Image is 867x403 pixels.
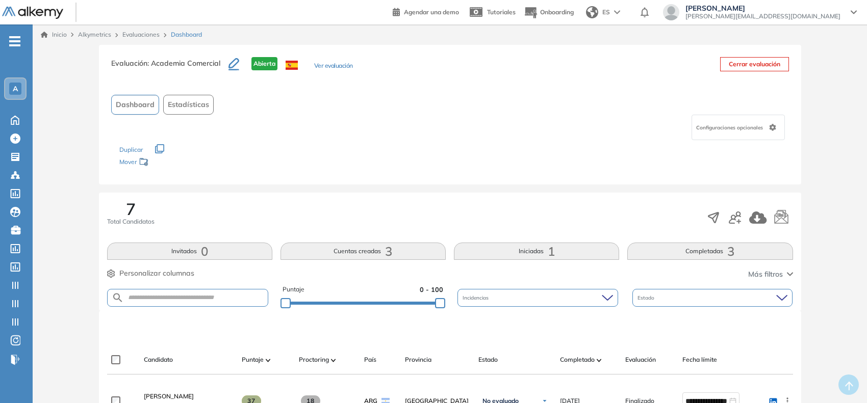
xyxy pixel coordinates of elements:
[404,8,459,16] span: Agendar una demo
[107,217,155,226] span: Total Candidatos
[748,269,793,280] button: Más filtros
[364,355,376,364] span: País
[144,392,234,401] a: [PERSON_NAME]
[420,285,443,294] span: 0 - 100
[13,85,18,93] span: A
[122,31,160,38] a: Evaluaciones
[487,8,516,16] span: Tutoriales
[2,7,63,19] img: Logo
[107,243,272,260] button: Invitados0
[266,359,271,362] img: [missing "en.ARROW_ALT" translation]
[696,124,765,131] span: Configuraciones opcionales
[112,291,124,304] img: SEARCH_ALT
[405,355,431,364] span: Provincia
[314,61,353,72] button: Ver evaluación
[586,6,598,18] img: world
[144,392,194,400] span: [PERSON_NAME]
[286,61,298,70] img: ESP
[454,243,619,260] button: Iniciadas1
[560,355,595,364] span: Completado
[463,294,491,302] span: Incidencias
[457,289,618,307] div: Incidencias
[147,59,220,68] span: : Academia Comercial
[242,355,264,364] span: Puntaje
[540,8,574,16] span: Onboarding
[682,355,717,364] span: Fecha límite
[331,359,336,362] img: [missing "en.ARROW_ALT" translation]
[720,57,789,71] button: Cerrar evaluación
[119,153,221,172] div: Mover
[614,10,620,14] img: arrow
[524,2,574,23] button: Onboarding
[171,30,202,39] span: Dashboard
[41,30,67,39] a: Inicio
[280,243,446,260] button: Cuentas creadas3
[126,201,136,217] span: 7
[627,243,793,260] button: Completadas3
[116,99,155,110] span: Dashboard
[597,359,602,362] img: [missing "en.ARROW_ALT" translation]
[111,57,228,78] h3: Evaluación
[692,115,785,140] div: Configuraciones opcionales
[144,355,173,364] span: Candidato
[107,268,194,279] button: Personalizar columnas
[251,57,277,70] span: Abierta
[163,95,214,115] button: Estadísticas
[9,40,20,42] i: -
[625,355,656,364] span: Evaluación
[685,12,840,20] span: [PERSON_NAME][EMAIL_ADDRESS][DOMAIN_NAME]
[748,269,783,280] span: Más filtros
[478,355,498,364] span: Estado
[283,285,304,294] span: Puntaje
[111,95,159,115] button: Dashboard
[119,146,143,153] span: Duplicar
[168,99,209,110] span: Estadísticas
[685,4,840,12] span: [PERSON_NAME]
[299,355,329,364] span: Proctoring
[119,268,194,279] span: Personalizar columnas
[78,31,111,38] span: Alkymetrics
[393,5,459,17] a: Agendar una demo
[602,8,610,17] span: ES
[632,289,793,307] div: Estado
[637,294,656,302] span: Estado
